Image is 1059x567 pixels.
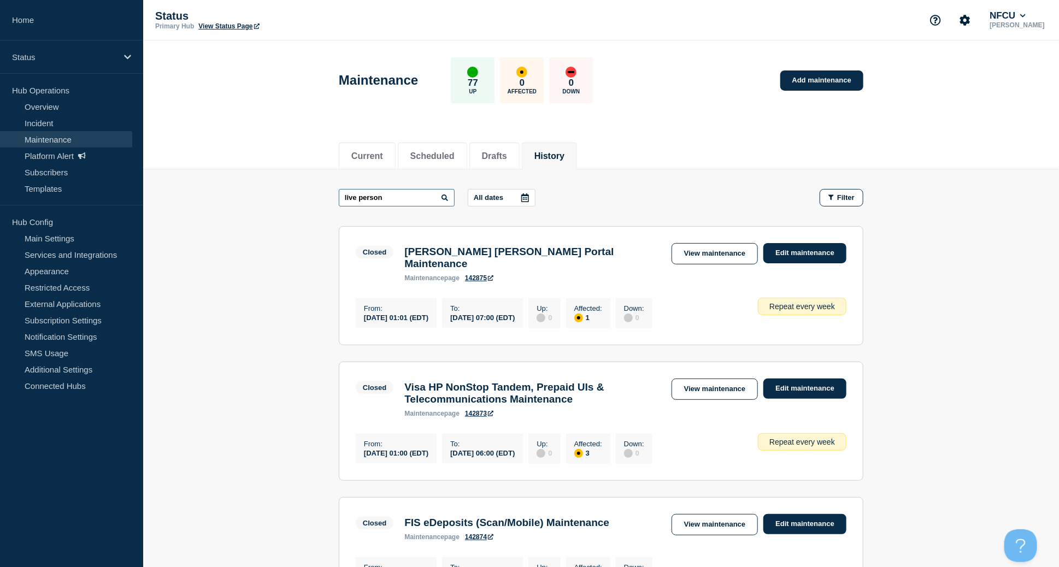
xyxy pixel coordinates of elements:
[155,22,194,30] p: Primary Hub
[363,248,386,256] div: Closed
[574,449,583,458] div: affected
[987,21,1047,29] p: [PERSON_NAME]
[465,274,493,282] a: 142875
[364,304,428,312] p: From :
[364,448,428,457] div: [DATE] 01:00 (EDT)
[763,514,846,534] a: Edit maintenance
[987,10,1028,21] button: NFCU
[404,274,444,282] span: maintenance
[924,9,947,32] button: Support
[563,88,580,94] p: Down
[339,189,455,206] input: Search maintenances
[482,151,507,161] button: Drafts
[574,304,602,312] p: Affected :
[537,312,552,322] div: 0
[404,517,609,529] h3: FIS eDeposits (Scan/Mobile) Maintenance
[404,410,444,417] span: maintenance
[467,67,478,78] div: up
[574,312,602,322] div: 1
[763,379,846,399] a: Edit maintenance
[364,440,428,448] p: From :
[516,67,527,78] div: affected
[672,514,758,535] a: View maintenance
[574,448,602,458] div: 3
[404,533,444,541] span: maintenance
[672,243,758,264] a: View maintenance
[566,67,576,78] div: down
[537,440,552,448] p: Up :
[404,274,460,282] p: page
[574,314,583,322] div: affected
[404,381,661,405] h3: Visa HP NonStop Tandem, Prepaid UIs & Telecommunications Maintenance
[624,304,644,312] p: Down :
[404,246,661,270] h3: [PERSON_NAME] [PERSON_NAME] Portal Maintenance
[624,312,644,322] div: 0
[569,78,574,88] p: 0
[574,440,602,448] p: Affected :
[624,448,644,458] div: 0
[763,243,846,263] a: Edit maintenance
[1004,529,1037,562] iframe: Help Scout Beacon - Open
[404,410,460,417] p: page
[339,73,418,88] h1: Maintenance
[537,314,545,322] div: disabled
[820,189,863,206] button: Filter
[537,449,545,458] div: disabled
[758,433,846,451] div: Repeat every week
[410,151,455,161] button: Scheduled
[837,193,855,202] span: Filter
[758,298,846,315] div: Repeat every week
[520,78,525,88] p: 0
[624,449,633,458] div: disabled
[624,314,633,322] div: disabled
[534,151,564,161] button: History
[364,312,428,322] div: [DATE] 01:01 (EDT)
[672,379,758,400] a: View maintenance
[404,533,460,541] p: page
[450,448,515,457] div: [DATE] 06:00 (EDT)
[450,440,515,448] p: To :
[198,22,259,30] a: View Status Page
[465,410,493,417] a: 142873
[468,189,536,206] button: All dates
[624,440,644,448] p: Down :
[468,78,478,88] p: 77
[450,304,515,312] p: To :
[363,383,386,392] div: Closed
[954,9,976,32] button: Account settings
[450,312,515,322] div: [DATE] 07:00 (EDT)
[537,448,552,458] div: 0
[508,88,537,94] p: Affected
[780,70,863,91] a: Add maintenance
[351,151,383,161] button: Current
[363,519,386,527] div: Closed
[537,304,552,312] p: Up :
[12,52,117,62] p: Status
[155,10,374,22] p: Status
[474,193,503,202] p: All dates
[469,88,476,94] p: Up
[465,533,493,541] a: 142874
